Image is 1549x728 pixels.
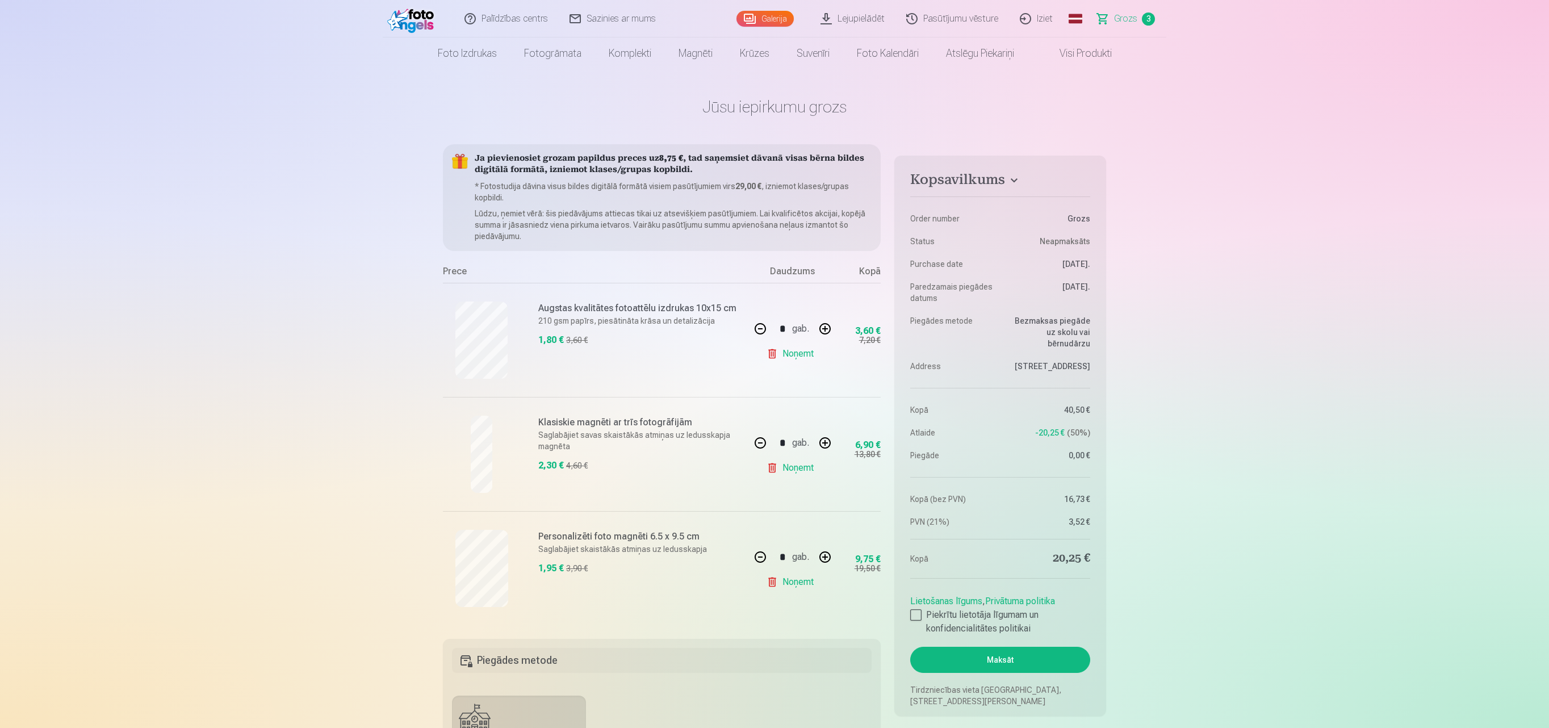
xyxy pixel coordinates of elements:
[910,213,995,224] dt: Order number
[1006,516,1090,528] dd: 3,52 €
[910,684,1090,707] p: Tirdzniecības vieta [GEOGRAPHIC_DATA], [STREET_ADDRESS][PERSON_NAME]
[538,333,564,347] div: 1,80 €
[1006,258,1090,270] dd: [DATE].
[910,647,1090,673] button: Maksāt
[910,427,995,438] dt: Atlaide
[985,596,1055,606] a: Privātuma politika
[1006,493,1090,505] dd: 16,73 €
[538,543,743,555] p: Saglabājiet skaistākās atmiņas uz ledusskapja
[475,181,872,203] p: * Fotostudija dāvina visus bildes digitālā formātā visiem pasūtījumiem virs , izniemot klases/gru...
[595,37,665,69] a: Komplekti
[843,37,932,69] a: Foto kalendāri
[910,608,1090,635] label: Piekrītu lietotāja līgumam un konfidencialitātes politikai
[1006,315,1090,349] dd: Bezmaksas piegāde uz skolu vai bērnudārzu
[538,302,743,315] h6: Augstas kvalitātes fotoattēlu izdrukas 10x15 cm
[855,449,881,460] div: 13,80 €
[792,543,809,571] div: gab.
[443,265,750,283] div: Prece
[424,37,510,69] a: Foto izdrukas
[1142,12,1155,26] span: 3
[792,315,809,342] div: gab.
[1035,427,1065,438] span: -20,25 €
[443,97,1106,117] h1: Jūsu iepirkumu grozs
[1067,427,1090,438] span: 50 %
[566,460,588,471] div: 4,60 €
[387,5,438,33] img: /fa1
[835,265,881,283] div: Kopā
[767,342,818,365] a: Noņemt
[475,153,872,176] h5: Ja pievienosiet grozam papildus preces uz , tad saņemsiet dāvanā visas bērna bildes digitālā form...
[1028,37,1125,69] a: Visi produkti
[855,556,881,563] div: 9,75 €
[538,416,743,429] h6: Klasiskie magnēti ar trīs fotogrāfijām
[659,154,683,163] b: 8,75 €
[1006,361,1090,372] dd: [STREET_ADDRESS]
[910,551,995,567] dt: Kopā
[1040,236,1090,247] span: Neapmaksāts
[910,516,995,528] dt: PVN (21%)
[665,37,726,69] a: Magnēti
[910,315,995,349] dt: Piegādes metode
[792,429,809,457] div: gab.
[452,648,872,673] h5: Piegādes metode
[910,281,995,304] dt: Paredzamais piegādes datums
[910,236,995,247] dt: Status
[1006,404,1090,416] dd: 40,50 €
[510,37,595,69] a: Fotogrāmata
[566,334,588,346] div: 3,60 €
[566,563,588,574] div: 3,90 €
[538,530,743,543] h6: Personalizēti foto magnēti 6.5 x 9.5 cm
[932,37,1028,69] a: Atslēgu piekariņi
[783,37,843,69] a: Suvenīri
[1006,551,1090,567] dd: 20,25 €
[1006,281,1090,304] dd: [DATE].
[855,442,881,449] div: 6,90 €
[910,258,995,270] dt: Purchase date
[538,315,743,327] p: 210 gsm papīrs, piesātināta krāsa un detalizācija
[910,590,1090,635] div: ,
[538,429,743,452] p: Saglabājiet savas skaistākās atmiņas uz ledusskapja magnēta
[910,596,982,606] a: Lietošanas līgums
[855,328,881,334] div: 3,60 €
[1006,213,1090,224] dd: Grozs
[859,334,881,346] div: 7,20 €
[1114,12,1137,26] span: Grozs
[767,457,818,479] a: Noņemt
[538,459,564,472] div: 2,30 €
[910,450,995,461] dt: Piegāde
[1006,450,1090,461] dd: 0,00 €
[750,265,835,283] div: Daudzums
[910,493,995,505] dt: Kopā (bez PVN)
[910,404,995,416] dt: Kopā
[910,361,995,372] dt: Address
[736,11,794,27] a: Galerija
[910,171,1090,192] button: Kopsavilkums
[767,571,818,593] a: Noņemt
[538,562,564,575] div: 1,95 €
[735,182,761,191] b: 29,00 €
[855,563,881,574] div: 19,50 €
[475,208,872,242] p: Lūdzu, ņemiet vērā: šis piedāvājums attiecas tikai uz atsevišķiem pasūtījumiem. Lai kvalificētos ...
[726,37,783,69] a: Krūzes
